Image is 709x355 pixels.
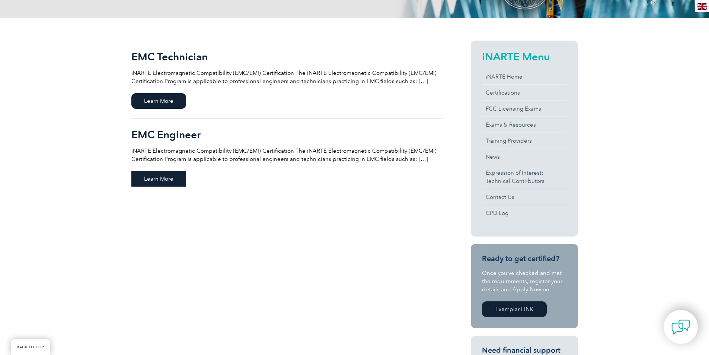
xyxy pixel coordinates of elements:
a: EMC Engineer iNARTE Electromagnetic Compatibility (EMC/EMI) Certification The iNARTE Electromagne... [131,118,444,196]
a: Training Providers [482,133,567,149]
a: EMC Technician iNARTE Electromagnetic Compatibility (EMC/EMI) Certification The iNARTE Electromag... [131,41,444,118]
a: Expression of Interest:Technical Contributors [482,165,567,189]
h2: EMC Engineer [131,129,444,140]
span: Learn More [131,171,186,187]
a: FCC Licensing Exams [482,101,567,117]
a: BACK TO TOP [11,339,50,355]
p: iNARTE Electromagnetic Compatibility (EMC/EMI) Certification The iNARTE Electromagnetic Compatibi... [131,147,444,163]
a: CPD Log [482,205,567,221]
img: contact-chat.png [671,318,690,336]
a: Contact Us [482,189,567,205]
h3: Ready to get certified? [482,254,567,263]
a: iNARTE Home [482,69,567,85]
h2: iNARTE Menu [482,51,567,63]
h2: EMC Technician [131,51,444,63]
p: Once you’ve checked and met the requirements, register your details and Apply Now on [482,269,567,294]
a: Exemplar LINK [482,301,547,317]
a: Certifications [482,85,567,101]
img: en [697,3,707,10]
a: News [482,149,567,165]
p: iNARTE Electromagnetic Compatibility (EMC/EMI) Certification The iNARTE Electromagnetic Compatibi... [131,69,444,85]
span: Learn More [131,93,186,109]
a: Exams & Resources [482,117,567,133]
